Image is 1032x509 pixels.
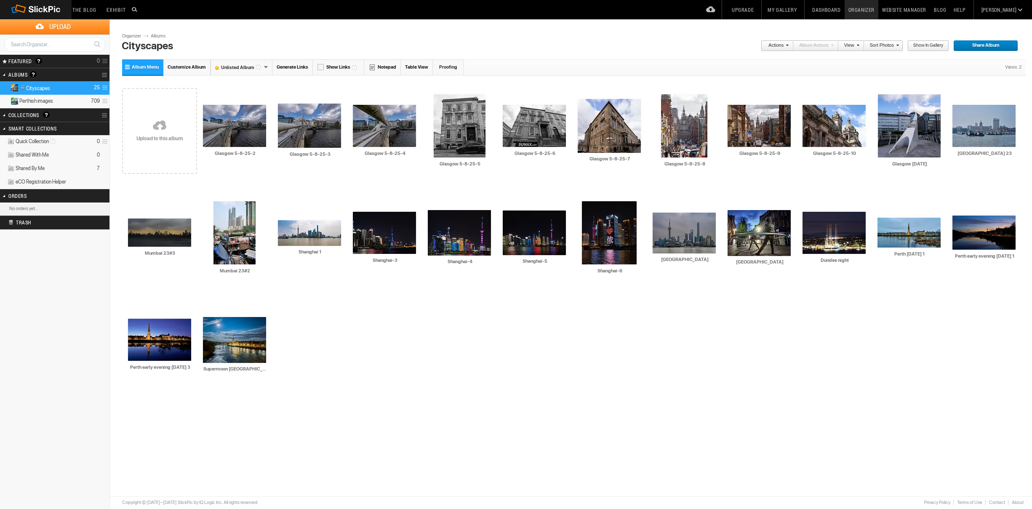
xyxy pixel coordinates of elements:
input: Glasgow 5-8-25-2 [203,149,267,157]
a: Notepad [364,59,401,75]
input: Shanghai-6 [578,267,642,274]
span: Cityscapes [19,84,50,91]
input: Supermoon Perth 30-8-23 [203,365,267,373]
img: Glasgow_5-8-25.webp [878,94,941,157]
h2: Collections [8,109,79,121]
a: Proofing [433,59,464,75]
a: Privacy Policy [920,500,953,505]
input: Perth early evening 11-12-22 1 [952,253,1016,260]
input: Glasgow 5-8-25 [877,160,941,168]
input: Glasgow 5-8-25-10 [803,149,867,157]
img: Glasgow_5-8-25-3.webp [278,104,341,148]
span: Quick Collection [16,138,58,145]
img: Mumbai_23.webp [952,105,1016,147]
img: Glasgow_5-8-25-10.webp [803,105,866,147]
img: untitled-5.webp [503,211,566,255]
img: Glasgow_5-8-25-2.webp [203,105,266,147]
span: FEATURED [6,58,32,64]
input: Perth early evening 11-12-22 3 [128,363,192,371]
input: Mumbai 23#3 [128,250,192,257]
img: ico_album_coll.png [7,152,15,159]
a: Show in Gallery [907,40,949,51]
input: Dundee night [803,256,867,264]
img: ico_album_coll.png [7,179,15,186]
img: untitled-4.webp [428,210,491,256]
img: untitled-6.webp [582,201,637,264]
input: Glasgow 5-8-25-6 [503,149,567,157]
img: Perth_early_evening_11-12-22_1.webp [952,216,1016,250]
input: Shanghai [653,256,717,263]
span: eCO Registration Helper [16,179,66,185]
a: Search [89,37,105,51]
img: Perth_early_evening_11-12-22_3.webp [128,319,191,361]
img: Glasgow_5-8-25-9.webp [728,105,791,147]
span: Show in Gallery [907,40,943,51]
img: Perth_centre.webp [728,210,791,256]
img: Perth_14-1-22_1.webp [877,218,941,248]
input: Glasgow 5-8-25-8 [653,160,717,168]
img: untitled.webp [653,213,716,253]
a: Contact [985,500,1008,505]
div: Views: 2 [1001,60,1026,75]
a: Show Links [313,59,364,75]
b: No orders yet... [9,206,39,211]
input: Glasgow 5-8-25-7 [578,155,642,163]
img: untitled-2.webp [278,220,341,246]
img: Mumbai_23_3.webp [128,219,191,247]
input: Search Organizer... [4,37,105,52]
span: Shared With Me [16,152,49,158]
input: Mumbai 23#2 [203,267,267,274]
img: untitled-3.webp [353,212,416,254]
a: Table View [401,59,433,75]
input: Shanghai-3 [353,256,417,264]
input: Glasgow 5-8-25-5 [428,160,492,168]
h2: Albums [8,68,79,81]
a: Actions [761,40,789,51]
input: Glasgow 5-8-25-9 [728,149,792,157]
a: Collection Options [101,109,109,121]
a: View [838,40,859,51]
img: Glasgow_5-8-25-7.webp [578,99,641,153]
img: Dundee_night.webp [803,212,866,254]
img: ico_album_coll.png [7,165,15,172]
span: Upload [10,19,109,34]
ins: Public Album [7,98,19,105]
a: Albums [149,33,174,40]
img: Glasgow_5-8-25-6.webp [503,105,566,147]
span: Shared By Me [16,165,45,172]
h2: Smart Collections [8,122,79,135]
input: Mumbai 23 [952,149,1016,157]
input: Glasgow 5-8-25-3 [278,151,342,158]
span: Share Album [953,40,1012,51]
input: Shanghai-5 [503,258,567,265]
img: ico_album_quick.png [7,138,15,145]
input: Search photos on SlickPic... [131,4,141,14]
h2: Trash [8,216,87,229]
input: Perth 14-1-22 1 [877,251,941,258]
a: About [1008,500,1024,505]
div: Copyright © [DATE]–[DATE] SlickPic by IQ Logic Inc. All rights reserved. [122,499,259,506]
input: Glasgow 5-8-25-4 [353,149,417,157]
img: Glasgow_5-8-25-8.webp [661,94,707,157]
a: Collapse [1,84,9,91]
a: Terms of Use [953,500,985,505]
input: Shanghai-4 [428,258,492,266]
span: Album Menu [132,64,159,70]
a: Album Actions [793,40,834,51]
ins: Unlisted Album with password [7,84,19,91]
input: Perth centre [728,258,792,266]
span: Customize Album [168,64,206,70]
a: Expand [1,98,9,104]
span: Perthish images [19,98,53,104]
a: Sort Photos [864,40,899,51]
a: Generate Links [272,59,313,75]
img: Glasgow_5-8-25-5.webp [434,94,485,157]
font: Unlisted Album [211,65,264,70]
input: Shanghai 1 [278,248,342,256]
img: _Mumbai_23_2.webp [213,201,256,264]
img: Supermoon_Perth_30-8-23.webp [203,317,266,363]
h2: Orders [8,189,79,202]
img: Glasgow_5-8-25-4.webp [353,105,416,147]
